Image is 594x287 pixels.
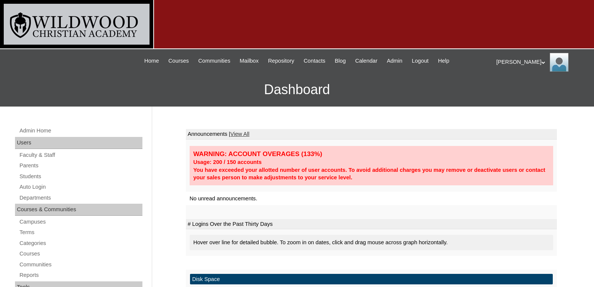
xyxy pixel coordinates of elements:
[230,131,249,137] a: View All
[165,57,193,65] a: Courses
[438,57,449,65] span: Help
[4,4,150,45] img: logo-white.png
[387,57,402,65] span: Admin
[19,182,142,192] a: Auto Login
[264,57,298,65] a: Repository
[240,57,259,65] span: Mailbox
[19,172,142,181] a: Students
[300,57,329,65] a: Contacts
[496,53,587,72] div: [PERSON_NAME]
[383,57,406,65] a: Admin
[19,270,142,280] a: Reports
[4,73,590,107] h3: Dashboard
[550,53,569,72] img: Jill Isaac
[141,57,163,65] a: Home
[408,57,432,65] a: Logout
[268,57,294,65] span: Repository
[355,57,377,65] span: Calendar
[193,159,262,165] strong: Usage: 200 / 150 accounts
[186,129,557,140] td: Announcements |
[304,57,325,65] span: Contacts
[19,193,142,203] a: Departments
[19,126,142,135] a: Admin Home
[195,57,234,65] a: Communities
[352,57,381,65] a: Calendar
[168,57,189,65] span: Courses
[15,204,142,216] div: Courses & Communities
[434,57,453,65] a: Help
[335,57,346,65] span: Blog
[19,161,142,170] a: Parents
[198,57,230,65] span: Communities
[19,228,142,237] a: Terms
[190,235,553,250] div: Hover over line for detailed bubble. To zoom in on dates, click and drag mouse across graph horiz...
[15,137,142,149] div: Users
[186,192,557,206] td: No unread announcements.
[193,166,549,182] div: You have exceeded your allotted number of user accounts. To avoid additional charges you may remo...
[236,57,263,65] a: Mailbox
[19,217,142,227] a: Campuses
[19,260,142,269] a: Communities
[412,57,429,65] span: Logout
[19,150,142,160] a: Faculty & Staff
[331,57,349,65] a: Blog
[186,219,557,230] td: # Logins Over the Past Thirty Days
[19,239,142,248] a: Categories
[193,150,549,158] div: WARNING: ACCOUNT OVERAGES (133%)
[144,57,159,65] span: Home
[19,249,142,258] a: Courses
[190,274,553,285] td: Disk Space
